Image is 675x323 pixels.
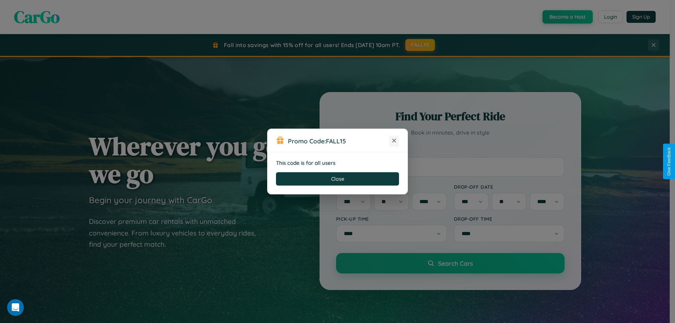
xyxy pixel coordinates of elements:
strong: This code is for all users [276,160,335,166]
iframe: Intercom live chat [7,299,24,316]
div: Give Feedback [667,147,671,176]
b: FALL15 [326,137,346,145]
h3: Promo Code: [288,137,389,145]
button: Close [276,172,399,186]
